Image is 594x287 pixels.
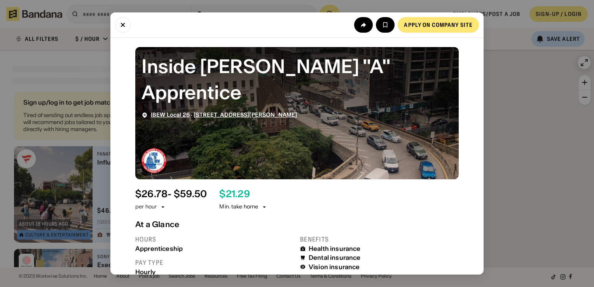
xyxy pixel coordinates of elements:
div: Inside Wireman "A" Apprentice [142,53,452,105]
div: Apprenticeship [135,245,294,252]
img: IBEW Local 26 logo [142,148,166,173]
button: Close [115,17,131,33]
div: $ 21.29 [219,189,250,200]
div: Hours [135,235,294,243]
div: $ 26.78 - $59.50 [135,189,207,200]
div: Min. take home [219,203,267,211]
div: Pay type [135,259,294,267]
div: Health insurance [309,245,361,252]
div: Benefits [300,235,459,243]
a: [STREET_ADDRESS][PERSON_NAME] [194,111,297,118]
div: per hour [135,203,157,211]
div: Dental insurance [309,254,361,261]
div: Apply on company site [404,22,473,28]
div: At a Glance [135,220,459,229]
div: · [151,112,297,118]
a: IBEW Local 26 [151,111,190,118]
div: Vision insurance [309,263,360,271]
div: Hourly [135,268,294,276]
